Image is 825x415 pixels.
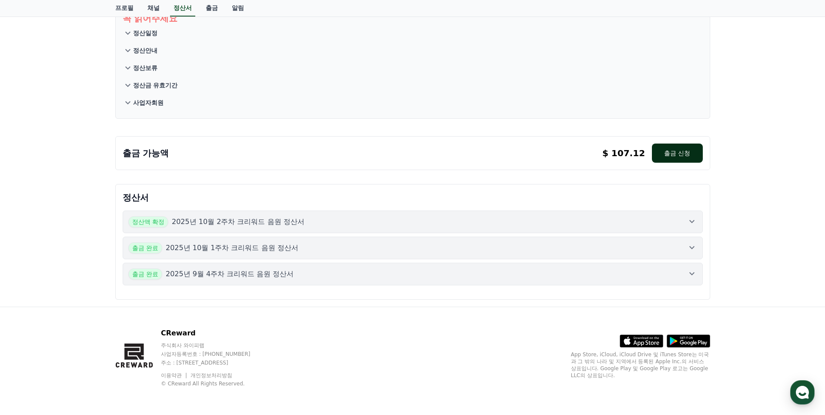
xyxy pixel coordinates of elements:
button: 출금 신청 [652,144,702,163]
p: CReward [161,328,267,338]
p: 꼭 읽어주세요 [123,12,703,24]
a: 홈 [3,276,57,298]
button: 정산안내 [123,42,703,59]
button: 사업자회원 [123,94,703,111]
p: © CReward All Rights Reserved. [161,380,267,387]
p: 정산금 유효기간 [133,81,178,90]
p: 2025년 10월 1주차 크리워드 음원 정산서 [166,243,298,253]
p: App Store, iCloud, iCloud Drive 및 iTunes Store는 미국과 그 밖의 나라 및 지역에서 등록된 Apple Inc.의 서비스 상표입니다. Goo... [571,351,710,379]
p: 정산안내 [133,46,157,55]
p: 주소 : [STREET_ADDRESS] [161,359,267,366]
p: 사업자회원 [133,98,164,107]
span: 정산액 확정 [128,216,168,228]
p: 정산서 [123,191,703,204]
a: 이용약관 [161,372,188,378]
span: 홈 [27,289,33,296]
button: 정산액 확정 2025년 10월 2주차 크리워드 음원 정산서 [123,211,703,233]
a: 개인정보처리방침 [190,372,232,378]
span: 설정 [134,289,145,296]
p: 정산일정 [133,29,157,37]
p: 출금 가능액 [123,147,169,159]
button: 정산금 유효기간 [123,77,703,94]
button: 출금 완료 2025년 9월 4주차 크리워드 음원 정산서 [123,263,703,285]
span: 출금 완료 [128,268,162,280]
p: 주식회사 와이피랩 [161,342,267,349]
p: $ 107.12 [602,147,645,159]
button: 정산보류 [123,59,703,77]
a: 설정 [112,276,167,298]
button: 정산일정 [123,24,703,42]
p: 2025년 10월 2주차 크리워드 음원 정산서 [172,217,304,227]
p: 2025년 9월 4주차 크리워드 음원 정산서 [166,269,294,279]
a: 대화 [57,276,112,298]
button: 출금 완료 2025년 10월 1주차 크리워드 음원 정산서 [123,237,703,259]
p: 사업자등록번호 : [PHONE_NUMBER] [161,351,267,358]
span: 출금 완료 [128,242,162,254]
span: 대화 [80,289,90,296]
p: 정산보류 [133,64,157,72]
